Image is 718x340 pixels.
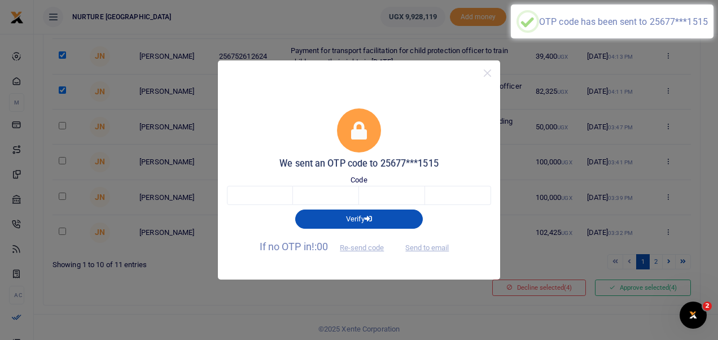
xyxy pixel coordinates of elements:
label: Code [351,175,367,186]
span: If no OTP in [260,241,394,252]
iframe: Intercom live chat [680,302,707,329]
button: Verify [295,210,423,229]
span: !:00 [312,241,328,252]
button: Close [479,65,496,81]
h5: We sent an OTP code to 25677***1515 [227,158,491,169]
span: 2 [703,302,712,311]
div: OTP code has been sent to 25677***1515 [539,16,708,27]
